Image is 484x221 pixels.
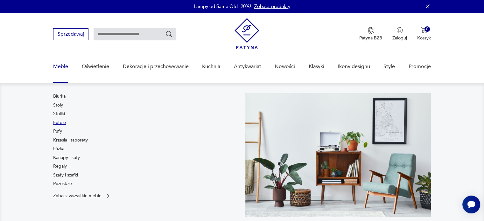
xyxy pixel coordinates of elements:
a: Dekoracje i przechowywanie [123,54,188,79]
a: Kuchnia [202,54,220,79]
div: 0 [424,26,430,32]
a: Zobacz produkty [254,3,290,10]
a: Łóżka [53,146,64,152]
img: Ikonka użytkownika [396,27,403,33]
a: Ikony designu [338,54,370,79]
a: Meble [53,54,68,79]
a: Oświetlenie [82,54,109,79]
p: Koszyk [417,35,431,41]
a: Krzesła i taborety [53,137,88,143]
a: Ikona medaluPatyna B2B [359,27,382,41]
p: Patyna B2B [359,35,382,41]
img: Ikona koszyka [421,27,427,33]
img: Patyna - sklep z meblami i dekoracjami vintage [235,18,259,49]
button: Patyna B2B [359,27,382,41]
a: Kanapy i sofy [53,155,80,161]
p: Lampy od Same Old -20%! [194,3,251,10]
a: Promocje [409,54,431,79]
a: Pozostałe [53,181,72,187]
iframe: Smartsupp widget button [462,196,480,213]
a: Fotele [53,120,66,126]
a: Sprzedawaj [53,32,88,37]
a: Szafy i szafki [53,172,78,178]
button: Szukaj [165,30,173,38]
a: Pufy [53,128,62,135]
a: Style [383,54,395,79]
a: Antykwariat [234,54,261,79]
a: Nowości [275,54,295,79]
p: Zaloguj [392,35,407,41]
a: Regały [53,163,67,169]
button: 0Koszyk [417,27,431,41]
a: Stoliki [53,111,65,117]
a: Zobacz wszystkie meble [53,193,111,199]
p: Zobacz wszystkie meble [53,194,102,198]
button: Zaloguj [392,27,407,41]
button: Sprzedawaj [53,28,88,40]
img: 969d9116629659dbb0bd4e745da535dc.jpg [245,93,431,217]
a: Stoły [53,102,63,108]
a: Biurka [53,93,66,100]
a: Klasyki [309,54,324,79]
img: Ikona medalu [368,27,374,34]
